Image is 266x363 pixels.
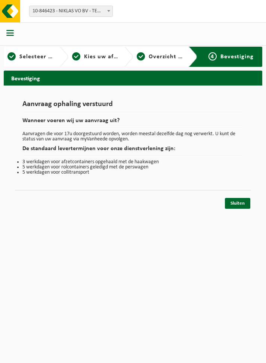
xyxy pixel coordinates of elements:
h1: Aanvraag ophaling verstuurd [22,100,244,112]
h2: Bevestiging [4,71,262,85]
span: 1 [7,52,16,60]
a: 2Kies uw afvalstoffen en recipiënten [72,52,118,61]
span: Selecteer hier een vestiging [19,54,100,60]
span: 2 [72,52,80,60]
a: 1Selecteer hier een vestiging [7,52,53,61]
span: 3 [137,52,145,60]
p: Aanvragen die voor 17u doorgestuurd worden, worden meestal dezelfde dag nog verwerkt. U kunt de s... [22,131,244,142]
span: Bevestiging [220,54,254,60]
a: 3Overzicht van uw aanvraag [137,52,183,61]
li: 5 werkdagen voor rolcontainers geledigd met de perswagen [22,165,244,170]
span: 4 [208,52,217,60]
h2: Wanneer voeren wij uw aanvraag uit? [22,118,244,128]
span: Overzicht van uw aanvraag [149,54,228,60]
li: 3 werkdagen voor afzetcontainers opgehaald met de haakwagen [22,159,244,165]
span: 10-846423 - NIKLAS VO BV - TEMSE [30,6,112,16]
li: 5 werkdagen voor collitransport [22,170,244,175]
h2: De standaard levertermijnen voor onze dienstverlening zijn: [22,146,244,156]
span: Kies uw afvalstoffen en recipiënten [84,54,187,60]
span: 10-846423 - NIKLAS VO BV - TEMSE [29,6,113,17]
iframe: chat widget [4,347,125,363]
a: Sluiten [225,198,250,209]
